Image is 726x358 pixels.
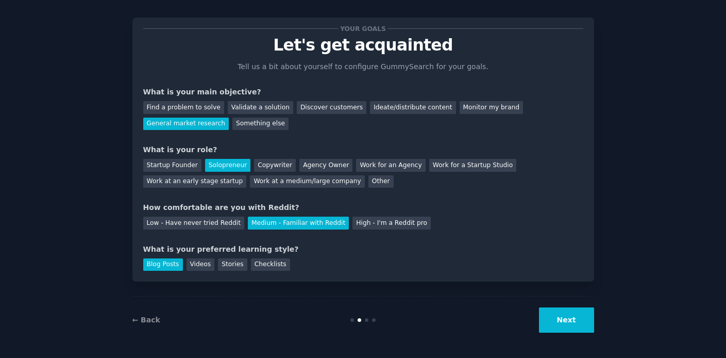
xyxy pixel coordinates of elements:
[205,159,250,172] div: Solopreneur
[297,101,366,114] div: Discover customers
[539,307,594,333] button: Next
[250,175,364,188] div: Work at a medium/large company
[233,61,493,72] p: Tell us a bit about yourself to configure GummySearch for your goals.
[339,23,388,34] span: Your goals
[251,258,290,271] div: Checklists
[299,159,352,172] div: Agency Owner
[143,101,224,114] div: Find a problem to solve
[187,258,215,271] div: Videos
[356,159,425,172] div: Work for an Agency
[143,202,583,213] div: How comfortable are you with Reddit?
[143,159,201,172] div: Startup Founder
[143,217,244,230] div: Low - Have never tried Reddit
[143,118,229,131] div: General market research
[368,175,394,188] div: Other
[248,217,349,230] div: Medium - Familiar with Reddit
[352,217,431,230] div: High - I'm a Reddit pro
[460,101,523,114] div: Monitor my brand
[143,258,183,271] div: Blog Posts
[143,244,583,255] div: What is your preferred learning style?
[228,101,293,114] div: Validate a solution
[143,144,583,155] div: What is your role?
[370,101,455,114] div: Ideate/distribute content
[232,118,289,131] div: Something else
[143,175,247,188] div: Work at an early stage startup
[254,159,296,172] div: Copywriter
[429,159,516,172] div: Work for a Startup Studio
[143,87,583,97] div: What is your main objective?
[143,36,583,54] p: Let's get acquainted
[132,316,160,324] a: ← Back
[218,258,247,271] div: Stories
